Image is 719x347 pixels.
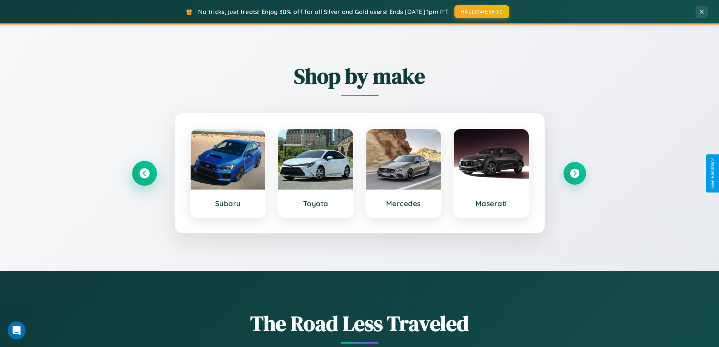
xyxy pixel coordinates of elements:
[133,309,586,338] h1: The Road Less Traveled
[286,199,346,208] h3: Toyota
[454,5,509,18] button: HALLOWEEN30
[710,158,715,189] div: Give Feedback
[8,321,26,339] iframe: Intercom live chat
[198,199,258,208] h3: Subaru
[198,8,449,15] span: No tricks, just treats! Enjoy 30% off for all Silver and Gold users! Ends [DATE] 1pm PT.
[374,199,434,208] h3: Mercedes
[461,199,521,208] h3: Maserati
[133,62,586,91] h2: Shop by make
